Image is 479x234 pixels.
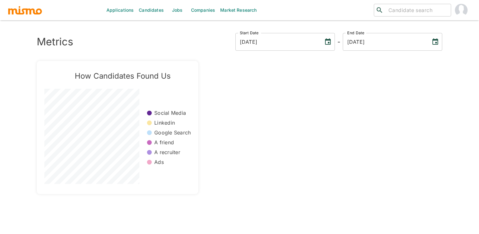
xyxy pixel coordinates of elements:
p: Google Search [154,129,191,136]
h3: Metrics [37,36,73,48]
input: Candidate search [386,6,448,15]
input: MM/DD/YYYY [235,33,319,51]
button: Choose date, selected date is Aug 19, 2025 [429,36,442,48]
img: Gabriel Hernandez [455,4,468,16]
h6: - [337,37,340,47]
h5: How Candidates Found Us [54,71,191,81]
input: MM/DD/YYYY [343,33,426,51]
p: Social Media [154,109,186,117]
label: Start Date [240,30,259,36]
p: Linkedin [154,119,175,127]
p: Ads [154,159,164,166]
label: End Date [347,30,364,36]
button: Choose date, selected date is Aug 19, 2022 [322,36,334,48]
img: logo [8,5,42,15]
p: A recruiter [154,149,180,156]
p: A friend [154,139,174,146]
